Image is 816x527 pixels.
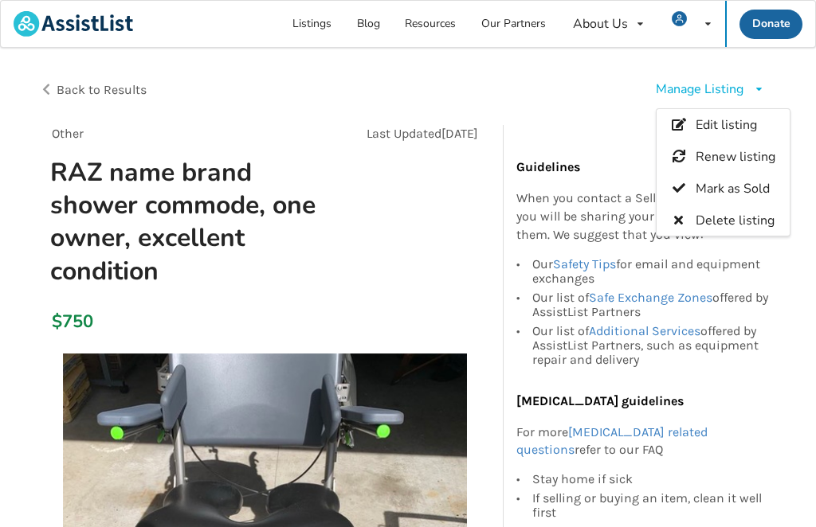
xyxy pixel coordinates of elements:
[695,117,756,135] span: Edit listing
[52,126,84,141] span: Other
[573,18,628,30] div: About Us
[695,212,774,229] span: Delete listing
[37,156,348,287] h1: RAZ name brand shower commode, one owner, excellent condition
[516,393,684,408] b: [MEDICAL_DATA] guidelines
[52,310,54,333] div: $750
[280,1,345,47] a: Listings
[516,424,770,460] p: For more refer to our FAQ
[532,257,770,288] div: Our for email and equipment exchanges
[57,82,147,97] span: Back to Results
[532,472,770,489] div: Stay home if sick
[656,80,743,99] div: Manage Listing
[393,1,469,47] a: Resources
[516,159,580,174] b: Guidelines
[532,322,770,367] div: Our list of offered by AssistList Partners, such as equipment repair and delivery
[553,256,616,271] a: Safety Tips
[695,180,769,197] span: Mark as Sold
[589,290,712,305] a: Safe Exchange Zones
[469,1,559,47] a: Our Partners
[532,288,770,322] div: Our list of offered by AssistList Partners
[344,1,393,47] a: Blog
[441,126,478,141] span: [DATE]
[589,323,700,338] a: Additional Services
[14,11,133,37] img: assistlist-logo
[516,424,708,458] a: [MEDICAL_DATA] related questions
[739,10,803,39] a: Donate
[367,126,441,141] span: Last Updated
[516,189,770,244] p: When you contact a Seller using this form, you will be sharing your email address with them. We s...
[672,11,687,26] img: user icon
[532,489,770,522] div: If selling or buying an item, clean it well first
[695,149,775,166] span: Renew listing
